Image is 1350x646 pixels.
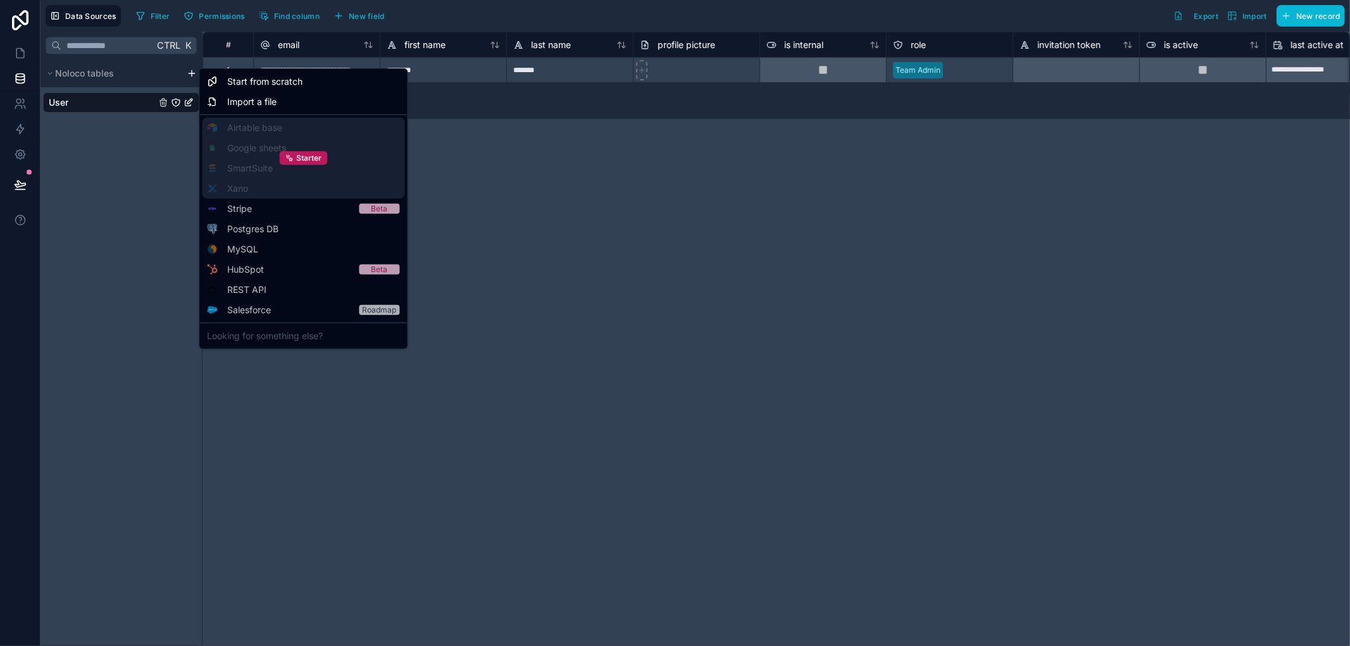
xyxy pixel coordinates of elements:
span: Starter [296,153,322,163]
div: Roadmap [362,305,396,315]
div: Beta [371,264,387,275]
span: REST API [227,283,266,296]
span: HubSpot [227,263,264,276]
span: Import a file [227,96,277,108]
div: Beta [371,204,387,214]
div: Looking for something else? [202,326,404,346]
img: API icon [207,285,217,295]
span: Start from scratch [227,75,303,88]
img: HubSpot logo [208,264,217,275]
img: Salesforce [207,306,217,313]
span: MySQL [227,243,258,256]
img: MySQL logo [207,244,217,254]
span: Postgres DB [227,223,278,235]
span: Salesforce [227,304,271,316]
img: Postgres logo [208,224,218,234]
img: Stripe logo [207,204,217,214]
span: Stripe [227,202,252,215]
